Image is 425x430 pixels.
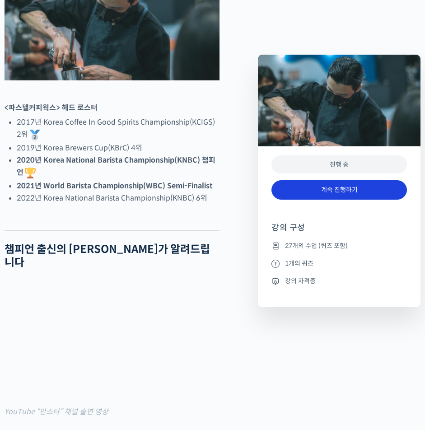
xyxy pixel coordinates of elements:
[140,300,150,307] span: 설정
[60,286,117,309] a: 대화
[25,168,36,178] img: 🏆
[29,130,40,140] img: 🥈
[5,407,108,416] mark: YouTube “안스타” 채널 출연 영상
[17,116,220,142] li: 2017년 Korea Coffee In Good Spirits Championship(KCIGS) 2위
[5,281,220,402] iframe: 전문 바리스타가 추천하는 에스프레소 내리는 방법 (방현영 바리스타)
[271,240,407,251] li: 27개의 수업 (퀴즈 포함)
[17,142,220,154] li: 2019년 Korea Brewers Cup(KBrC) 4위
[271,222,407,240] h4: 강의 구성
[83,300,93,308] span: 대화
[17,192,220,204] li: 2022년 Korea National Barista Championship(KNBC) 6위
[271,155,407,174] div: 진행 중
[17,155,215,177] strong: 2020년 Korea National Barista Championship(KNBC) 챔피언
[3,286,60,309] a: 홈
[271,258,407,269] li: 1개의 퀴즈
[271,276,407,286] li: 강의 자격증
[17,181,213,191] strong: 2021년 World Barista Championship(WBC) Semi-Finalist
[271,180,407,200] a: 계속 진행하기
[28,300,34,307] span: 홈
[5,103,98,112] strong: <파스텔커피웍스> 헤드 로스터
[5,243,210,269] strong: 챔피언 출신의 [PERSON_NAME]가 알려드립니다
[117,286,173,309] a: 설정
